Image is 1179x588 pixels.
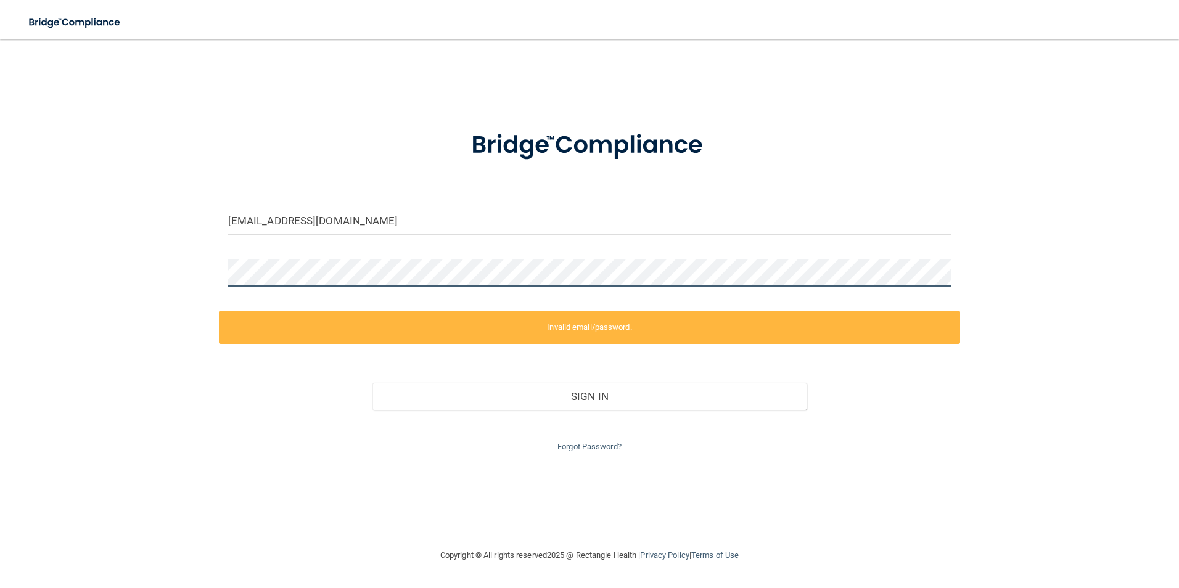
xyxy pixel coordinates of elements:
img: bridge_compliance_login_screen.278c3ca4.svg [446,113,733,178]
img: bridge_compliance_login_screen.278c3ca4.svg [18,10,132,35]
a: Forgot Password? [557,442,622,451]
button: Sign In [372,383,807,410]
div: Copyright © All rights reserved 2025 @ Rectangle Health | | [364,536,815,575]
a: Privacy Policy [640,550,689,560]
label: Invalid email/password. [219,311,961,344]
a: Terms of Use [691,550,739,560]
iframe: Drift Widget Chat Controller [966,500,1164,550]
input: Email [228,207,951,235]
